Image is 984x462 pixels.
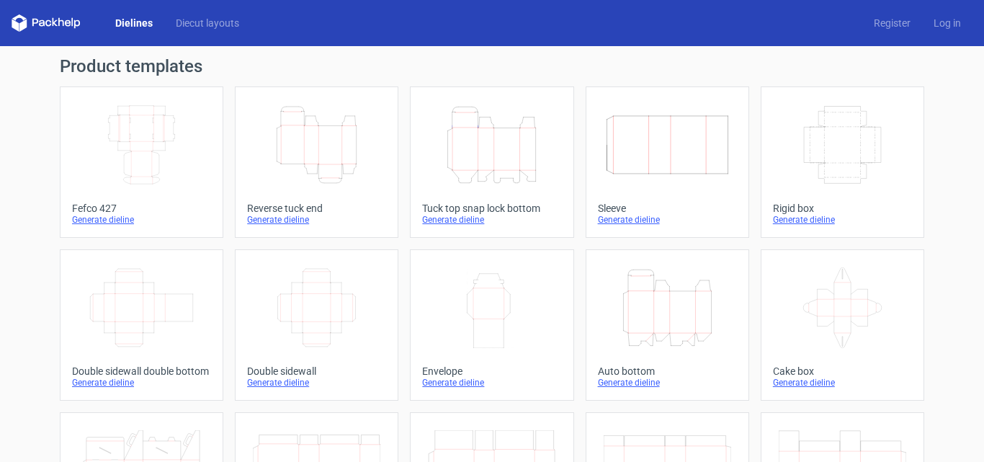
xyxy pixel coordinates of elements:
[72,365,211,377] div: Double sidewall double bottom
[773,203,912,214] div: Rigid box
[586,86,749,238] a: SleeveGenerate dieline
[598,365,737,377] div: Auto bottom
[773,377,912,388] div: Generate dieline
[773,365,912,377] div: Cake box
[422,365,561,377] div: Envelope
[247,203,386,214] div: Reverse tuck end
[72,214,211,226] div: Generate dieline
[598,214,737,226] div: Generate dieline
[60,86,223,238] a: Fefco 427Generate dieline
[586,249,749,401] a: Auto bottomGenerate dieline
[773,214,912,226] div: Generate dieline
[164,16,251,30] a: Diecut layouts
[761,86,924,238] a: Rigid boxGenerate dieline
[247,365,386,377] div: Double sidewall
[598,377,737,388] div: Generate dieline
[862,16,922,30] a: Register
[72,203,211,214] div: Fefco 427
[104,16,164,30] a: Dielines
[247,214,386,226] div: Generate dieline
[60,249,223,401] a: Double sidewall double bottomGenerate dieline
[761,249,924,401] a: Cake boxGenerate dieline
[598,203,737,214] div: Sleeve
[247,377,386,388] div: Generate dieline
[235,249,398,401] a: Double sidewallGenerate dieline
[72,377,211,388] div: Generate dieline
[422,377,561,388] div: Generate dieline
[410,86,573,238] a: Tuck top snap lock bottomGenerate dieline
[60,58,924,75] h1: Product templates
[410,249,573,401] a: EnvelopeGenerate dieline
[422,214,561,226] div: Generate dieline
[422,203,561,214] div: Tuck top snap lock bottom
[235,86,398,238] a: Reverse tuck endGenerate dieline
[922,16,972,30] a: Log in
